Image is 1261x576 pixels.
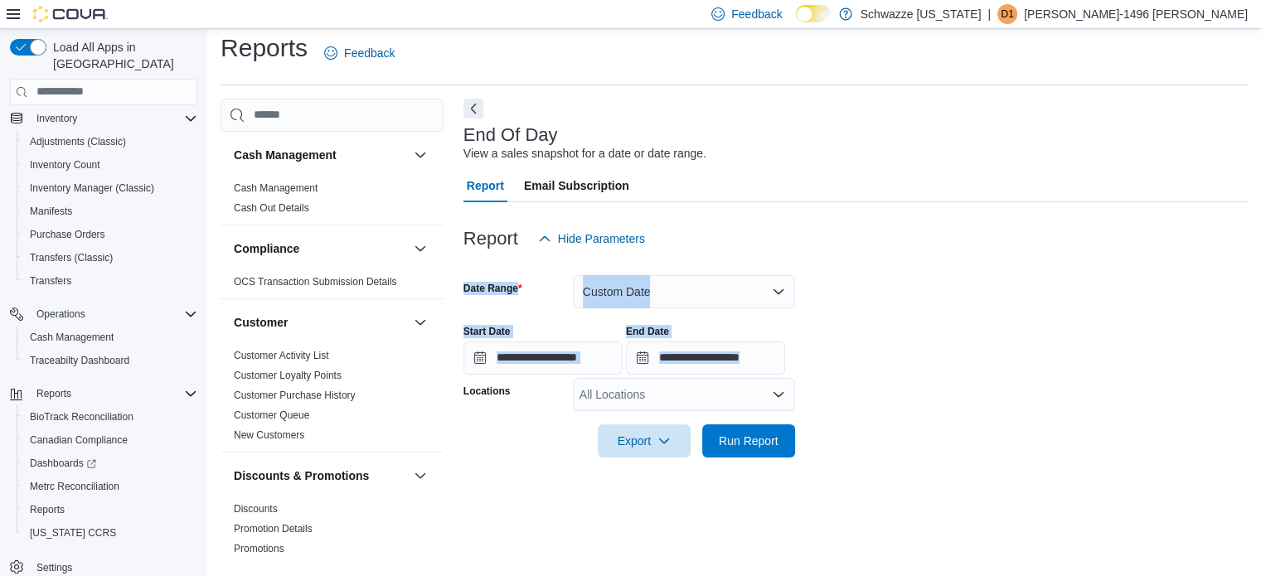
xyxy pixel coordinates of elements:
[23,271,78,291] a: Transfers
[234,182,318,195] span: Cash Management
[234,370,342,381] a: Customer Loyalty Points
[23,178,197,198] span: Inventory Manager (Classic)
[772,388,785,401] button: Open list of options
[344,45,395,61] span: Feedback
[234,409,309,422] span: Customer Queue
[234,240,299,257] h3: Compliance
[463,229,518,249] h3: Report
[36,112,77,125] span: Inventory
[17,498,204,521] button: Reports
[33,6,108,22] img: Cova
[23,155,107,175] a: Inventory Count
[23,201,197,221] span: Manifests
[23,407,197,427] span: BioTrack Reconciliation
[410,466,430,486] button: Discounts & Promotions
[234,502,278,515] span: Discounts
[23,225,112,244] a: Purchase Orders
[234,543,284,554] a: Promotions
[30,109,197,128] span: Inventory
[234,467,407,484] button: Discounts & Promotions
[234,369,342,382] span: Customer Loyalty Points
[17,326,204,349] button: Cash Management
[234,147,337,163] h3: Cash Management
[234,409,309,421] a: Customer Queue
[17,246,204,269] button: Transfers (Classic)
[221,499,444,565] div: Discounts & Promotions
[23,132,133,152] a: Adjustments (Classic)
[731,6,782,22] span: Feedback
[30,135,126,148] span: Adjustments (Classic)
[234,202,309,214] a: Cash Out Details
[23,430,197,450] span: Canadian Compliance
[30,331,114,344] span: Cash Management
[234,276,397,288] a: OCS Transaction Submission Details
[463,341,623,375] input: Press the down key to open a popover containing a calendar.
[23,477,126,496] a: Metrc Reconciliation
[23,351,197,370] span: Traceabilty Dashboard
[23,248,197,268] span: Transfers (Classic)
[234,314,407,331] button: Customer
[796,5,831,22] input: Dark Mode
[30,109,84,128] button: Inventory
[30,433,128,447] span: Canadian Compliance
[46,39,197,72] span: Load All Apps in [GEOGRAPHIC_DATA]
[626,325,669,338] label: End Date
[463,282,522,295] label: Date Range
[719,433,778,449] span: Run Report
[608,424,681,457] span: Export
[1001,4,1013,24] span: D1
[997,4,1017,24] div: Danny-1496 Moreno
[30,251,113,264] span: Transfers (Classic)
[36,561,72,574] span: Settings
[234,503,278,515] a: Discounts
[463,325,511,338] label: Start Date
[531,222,652,255] button: Hide Parameters
[573,275,795,308] button: Custom Date
[36,387,71,400] span: Reports
[30,503,65,516] span: Reports
[23,500,71,520] a: Reports
[17,200,204,223] button: Manifests
[17,269,204,293] button: Transfers
[463,145,706,162] div: View a sales snapshot for a date or date range.
[221,31,308,65] h1: Reports
[234,349,329,362] span: Customer Activity List
[17,223,204,246] button: Purchase Orders
[3,382,204,405] button: Reports
[23,453,103,473] a: Dashboards
[30,354,129,367] span: Traceabilty Dashboard
[30,457,96,470] span: Dashboards
[234,182,318,194] a: Cash Management
[796,22,797,23] span: Dark Mode
[861,4,982,24] p: Schwazze [US_STATE]
[30,158,100,172] span: Inventory Count
[30,526,116,540] span: [US_STATE] CCRS
[234,201,309,215] span: Cash Out Details
[234,428,304,442] span: New Customers
[410,145,430,165] button: Cash Management
[17,177,204,200] button: Inventory Manager (Classic)
[234,350,329,361] a: Customer Activity List
[23,523,197,543] span: Washington CCRS
[463,385,511,398] label: Locations
[23,453,197,473] span: Dashboards
[17,349,204,372] button: Traceabilty Dashboard
[221,346,444,452] div: Customer
[410,312,430,332] button: Customer
[30,182,154,195] span: Inventory Manager (Classic)
[23,430,134,450] a: Canadian Compliance
[30,205,72,218] span: Manifests
[987,4,991,24] p: |
[23,248,119,268] a: Transfers (Classic)
[1024,4,1248,24] p: [PERSON_NAME]-1496 [PERSON_NAME]
[234,275,397,288] span: OCS Transaction Submission Details
[23,477,197,496] span: Metrc Reconciliation
[17,521,204,545] button: [US_STATE] CCRS
[30,274,71,288] span: Transfers
[17,153,204,177] button: Inventory Count
[234,240,407,257] button: Compliance
[234,467,369,484] h3: Discounts & Promotions
[23,178,161,198] a: Inventory Manager (Classic)
[30,304,197,324] span: Operations
[17,428,204,452] button: Canadian Compliance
